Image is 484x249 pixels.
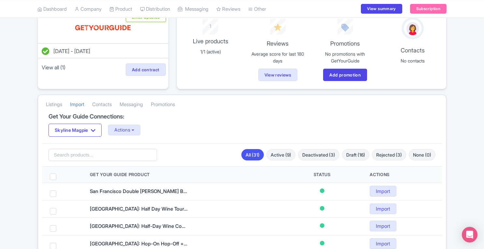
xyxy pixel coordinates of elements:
a: View all (1) [40,63,67,72]
img: o0sjzowjcva6lv7rkc9y.svg [74,17,132,38]
p: No promotions with GetYourGuide [315,50,375,64]
a: Import [370,221,396,231]
p: Contacts [383,46,442,55]
th: Get Your Guide Product [82,167,282,183]
div: Open Intercom Messenger [462,227,477,242]
img: avatar_key_member-9c1dde93af8b07d7383eb8b5fb890c87.png [405,21,420,36]
p: Promotions [315,39,375,48]
span: Active [320,241,324,245]
a: Add promotion [323,69,367,81]
span: Active [320,206,324,211]
button: Skyline Magpie [49,124,102,137]
span: Active [320,188,324,193]
a: Draft (16) [342,149,369,160]
a: Add contract [126,63,166,76]
a: Import [370,238,396,249]
a: Promotions [151,96,175,114]
div: San Francisco Double Decker Bus Night Tour [90,188,188,195]
div: 1 [181,19,240,30]
a: Messaging [120,96,143,114]
span: [DATE] - [DATE] [53,48,90,54]
p: 1/1 (active) [181,48,240,55]
button: Actions [108,125,140,135]
a: Import [370,203,396,214]
a: Import [70,96,84,114]
div: San Francisco: Half-Day Wine Country Tour with Wine Tastings [90,223,188,230]
p: Live products [181,37,240,46]
a: None (0) [409,149,435,160]
a: View reviews [258,69,298,81]
div: San Francisco: Half Day Wine Tour & Hop-On Hop-Off City Tour [90,205,188,213]
div: San Francisco: Hop-On Hop-Off + Muir Woods Tour [90,240,188,248]
a: View summary [361,4,402,14]
th: Actions [362,167,442,183]
p: Average score for last 180 days [248,50,307,64]
input: Search products... [49,149,157,161]
h4: Get Your Guide Connections: [49,113,435,120]
a: Rejected (3) [372,149,406,160]
a: Active (9) [266,149,295,160]
span: Active [320,223,324,228]
a: Deactivated (3) [298,149,339,160]
a: Import [370,186,396,197]
a: All (31) [241,149,264,160]
a: Listings [46,96,62,114]
p: Reviews [248,39,307,48]
p: No contacts [383,57,442,64]
th: Status [282,167,362,183]
a: Subscription [410,4,447,14]
a: Contacts [92,96,112,114]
